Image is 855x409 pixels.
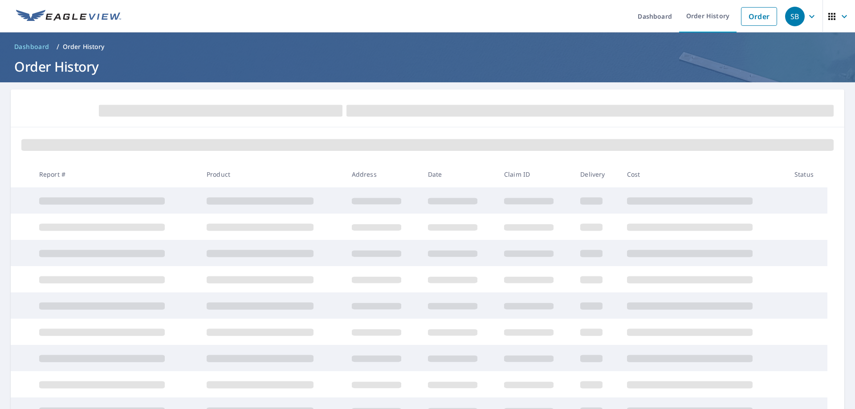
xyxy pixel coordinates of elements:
img: EV Logo [16,10,121,23]
nav: breadcrumb [11,40,844,54]
th: Product [199,161,345,187]
th: Address [345,161,421,187]
th: Report # [32,161,199,187]
li: / [57,41,59,52]
a: Order [741,7,777,26]
div: SB [785,7,805,26]
th: Status [787,161,827,187]
p: Order History [63,42,105,51]
th: Date [421,161,497,187]
th: Cost [620,161,787,187]
th: Delivery [573,161,619,187]
a: Dashboard [11,40,53,54]
h1: Order History [11,57,844,76]
span: Dashboard [14,42,49,51]
th: Claim ID [497,161,573,187]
